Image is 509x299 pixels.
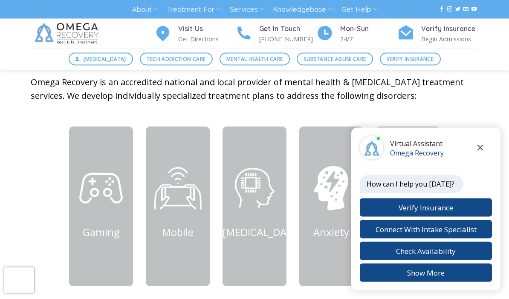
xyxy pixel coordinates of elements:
a: Knowledgebase [273,2,332,17]
h4: Mon-Sun [340,23,397,34]
a: Gaming [83,225,120,239]
span: Tech Addiction Care [147,55,205,63]
a: Anxiety [313,225,349,239]
span: Substance Abuse Care [304,55,366,63]
a: Mobile [162,225,194,239]
a: Follow on Twitter [455,6,460,12]
a: About [132,2,157,17]
a: Follow on Instagram [447,6,452,12]
h4: Verify Insurance [421,23,478,34]
p: [PHONE_NUMBER] [259,34,316,44]
p: Begin Admissions [421,34,478,44]
a: Get In Touch [PHONE_NUMBER] [235,23,316,44]
a: Mental Health Care [220,53,290,66]
a: Visit Us Get Directions [154,23,235,44]
a: Substance Abuse Care [297,53,373,66]
p: Omega Recovery is an accredited national and local provider of mental health & [MEDICAL_DATA] tre... [31,76,478,103]
a: Verify Insurance [380,53,441,66]
h4: Get In Touch [259,23,316,34]
a: Verify Insurance Begin Admissions [397,23,478,44]
img: Omega Recovery [31,19,105,49]
a: Follow on YouTube [471,6,477,12]
a: Get Help [341,2,377,17]
a: Send us an email [463,6,469,12]
a: Treatment For [167,2,220,17]
a: [MEDICAL_DATA] [223,225,303,239]
span: Mental Health Care [226,55,283,63]
a: Follow on Facebook [439,6,444,12]
span: Verify Insurance [387,55,434,63]
h4: Visit Us [178,23,235,34]
p: Get Directions [178,34,235,44]
a: [MEDICAL_DATA] [69,53,133,66]
a: Services [230,2,263,17]
span: [MEDICAL_DATA] [84,55,126,63]
p: 24/7 [340,34,397,44]
a: Tech Addiction Care [140,53,213,66]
